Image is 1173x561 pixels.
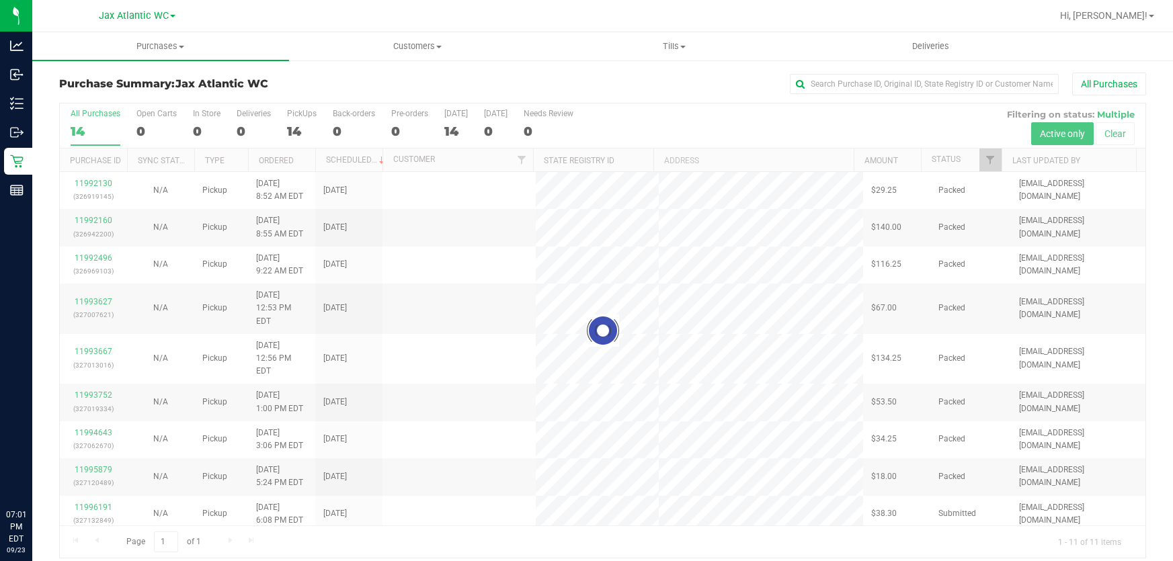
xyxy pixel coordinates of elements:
[10,97,24,110] inline-svg: Inventory
[10,126,24,139] inline-svg: Outbound
[802,32,1059,60] a: Deliveries
[10,68,24,81] inline-svg: Inbound
[1060,10,1147,21] span: Hi, [PERSON_NAME]!
[32,40,289,52] span: Purchases
[289,32,546,60] a: Customers
[32,32,289,60] a: Purchases
[6,545,26,555] p: 09/23
[546,32,803,60] a: Tills
[790,74,1059,94] input: Search Purchase ID, Original ID, State Registry ID or Customer Name...
[1072,73,1146,95] button: All Purchases
[10,183,24,197] inline-svg: Reports
[175,77,268,90] span: Jax Atlantic WC
[99,10,169,21] span: Jax Atlantic WC
[13,454,54,494] iframe: Resource center
[59,78,421,90] h3: Purchase Summary:
[290,40,545,52] span: Customers
[894,40,967,52] span: Deliveries
[10,39,24,52] inline-svg: Analytics
[10,155,24,168] inline-svg: Retail
[6,509,26,545] p: 07:01 PM EDT
[547,40,802,52] span: Tills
